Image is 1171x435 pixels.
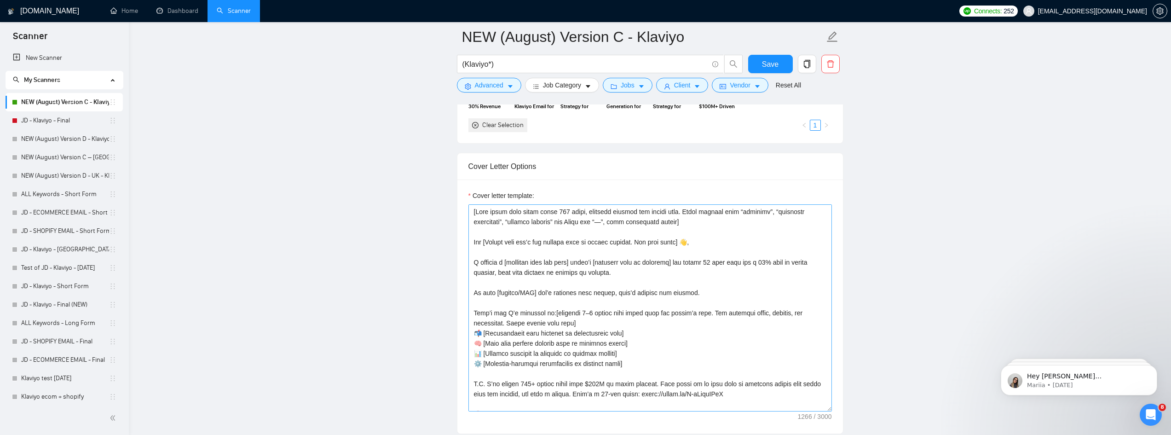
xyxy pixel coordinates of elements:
[21,222,109,240] a: JD - SHOPIFY EMAIL - Short Form
[6,259,123,277] li: Test of JD - Klaviyo - 15 July
[6,93,123,111] li: NEW (August) Version C - Klaviyo
[462,58,708,70] input: Search Freelance Jobs...
[6,167,123,185] li: NEW (August) Version D - UK - Klaviyo
[798,55,816,73] button: copy
[1153,7,1167,15] a: setting
[1026,8,1032,14] span: user
[664,83,670,90] span: user
[776,80,801,90] a: Reset All
[21,296,109,314] a: JD - Klaviyo - Final (NEW)
[543,80,581,90] span: Job Category
[465,83,471,90] span: setting
[468,153,832,180] div: Cover Letter Options
[156,7,198,15] a: dashboardDashboard
[6,222,123,240] li: JD - SHOPIFY EMAIL - Short Form
[109,172,116,180] span: holder
[1153,7,1167,15] span: setting
[974,6,1002,16] span: Connects:
[21,351,109,369] a: JD - ECOMMERCE EMAIL - Final
[21,93,109,111] a: NEW (August) Version C - Klaviyo
[821,55,840,73] button: delete
[1004,6,1014,16] span: 252
[109,283,116,290] span: holder
[656,78,709,93] button: userClientcaret-down
[462,25,825,48] input: Scanner name...
[21,111,109,130] a: JD - Klaviyo - Final
[712,78,768,93] button: idcardVendorcaret-down
[109,246,116,253] span: holder
[987,346,1171,410] iframe: Intercom notifications message
[533,83,539,90] span: bars
[6,185,123,203] li: ALL Keywords - Short Form
[21,259,109,277] a: Test of JD - Klaviyo - [DATE]
[810,120,821,131] li: 1
[110,7,138,15] a: homeHome
[21,277,109,296] a: JD - Klaviyo - Short Form
[638,83,645,90] span: caret-down
[109,117,116,124] span: holder
[674,80,691,90] span: Client
[6,111,123,130] li: JD - Klaviyo - Final
[6,49,123,67] li: New Scanner
[109,319,116,327] span: holder
[109,135,116,143] span: holder
[21,185,109,203] a: ALL Keywords - Short Form
[110,413,119,423] span: double-left
[762,58,779,70] span: Save
[6,277,123,296] li: JD - Klaviyo - Short Form
[468,204,832,412] textarea: Cover letter template:
[6,314,123,332] li: ALL Keywords - Long Form
[6,148,123,167] li: NEW (August) Version C – UK - Klaviyo
[6,388,123,406] li: Klaviyo ecom + shopify
[13,76,60,84] span: My Scanners
[21,240,109,259] a: JD - Klaviyo - [GEOGRAPHIC_DATA] - only
[109,356,116,364] span: holder
[826,31,838,43] span: edit
[1159,404,1166,411] span: 8
[799,120,810,131] button: left
[109,154,116,161] span: holder
[6,240,123,259] li: JD - Klaviyo - UK - only
[824,122,829,128] span: right
[6,130,123,148] li: NEW (August) Version D - Klaviyo
[720,83,726,90] span: idcard
[21,314,109,332] a: ALL Keywords - Long Form
[754,83,761,90] span: caret-down
[109,301,116,308] span: holder
[6,29,55,49] span: Scanner
[21,203,109,222] a: JD - ECOMMERCE EMAIL - Short Form
[21,167,109,185] a: NEW (August) Version D - UK - Klaviyo
[475,80,503,90] span: Advanced
[748,55,793,73] button: Save
[6,351,123,369] li: JD - ECOMMERCE EMAIL - Final
[821,120,832,131] button: right
[712,61,718,67] span: info-circle
[810,120,820,130] a: 1
[725,60,742,68] span: search
[8,4,14,19] img: logo
[798,60,816,68] span: copy
[109,393,116,400] span: holder
[603,78,652,93] button: folderJobscaret-down
[1153,4,1167,18] button: setting
[21,148,109,167] a: NEW (August) Version C – [GEOGRAPHIC_DATA] - Klaviyo
[6,203,123,222] li: JD - ECOMMERCE EMAIL - Short Form
[21,332,109,351] a: JD - SHOPIFY EMAIL - Final
[799,120,810,131] li: Previous Page
[109,375,116,382] span: holder
[21,130,109,148] a: NEW (August) Version D - Klaviyo
[482,120,524,130] div: Clear Selection
[585,83,591,90] span: caret-down
[457,78,521,93] button: settingAdvancedcaret-down
[109,209,116,216] span: holder
[472,122,479,128] span: close-circle
[611,83,617,90] span: folder
[6,332,123,351] li: JD - SHOPIFY EMAIL - Final
[13,76,19,83] span: search
[6,369,123,388] li: Klaviyo test 15 July
[109,338,116,345] span: holder
[724,55,743,73] button: search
